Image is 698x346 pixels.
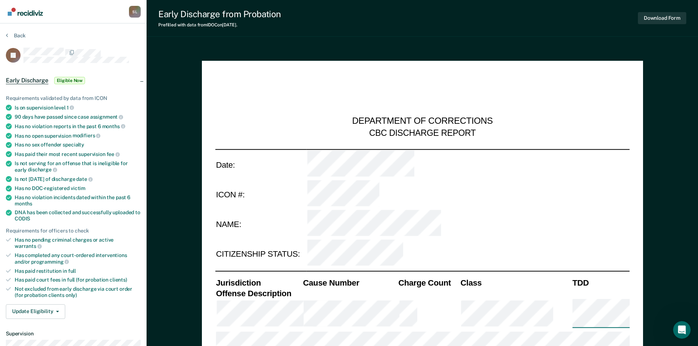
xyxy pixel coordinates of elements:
th: Class [459,277,571,288]
div: 90 days have passed since case [15,114,141,120]
div: Has no pending criminal charges or active [15,237,141,249]
span: programming [31,259,69,265]
div: Prefilled with data from IDOC on [DATE] . [158,22,281,27]
span: specialty [63,142,84,148]
th: TDD [572,277,629,288]
div: Is not [DATE] of discharge [15,176,141,182]
img: Recidiviz [8,8,43,16]
div: Has paid restitution in [15,268,141,274]
span: victim [71,185,85,191]
th: Jurisdiction [215,277,302,288]
span: fee [107,151,120,157]
div: Has completed any court-ordered interventions and/or [15,252,141,265]
div: DNA has been collected and successfully uploaded to [15,209,141,222]
div: Requirements for officers to check [6,228,141,234]
span: Early Discharge [6,77,48,84]
div: Has no violation incidents dated within the past 6 [15,194,141,207]
th: Offense Description [215,288,302,298]
div: Has paid their most recent supervision [15,151,141,157]
button: Update Eligibility [6,304,65,319]
span: full [68,268,76,274]
th: Charge Count [398,277,460,288]
div: Has no DOC-registered [15,185,141,191]
div: Is not serving for an offense that is ineligible for early [15,160,141,173]
span: CODIS [15,216,30,222]
td: CITIZENSHIP STATUS: [215,239,306,269]
div: S L [129,6,141,18]
span: clients) [110,277,127,283]
div: Has paid court fees in full (for probation [15,277,141,283]
div: Requirements validated by data from ICON [6,95,141,101]
span: discharge [28,167,57,172]
span: months [102,123,125,129]
button: Back [6,32,26,39]
span: assignment [90,114,123,120]
button: Download Form [638,12,686,24]
td: Date: [215,149,306,179]
span: Eligible Now [54,77,85,84]
div: Is on supervision level [15,104,141,111]
td: ICON #: [215,179,306,209]
div: Early Discharge from Probation [158,9,281,19]
span: months [15,201,32,207]
td: NAME: [215,209,306,239]
span: 1 [67,105,74,111]
iframe: Intercom live chat [673,321,691,339]
dt: Supervision [6,331,141,337]
div: CBC DISCHARGE REPORT [369,127,476,138]
div: DEPARTMENT OF CORRECTIONS [352,116,493,127]
button: Profile dropdown button [129,6,141,18]
div: Has no sex offender [15,142,141,148]
span: only) [66,292,77,298]
th: Cause Number [302,277,397,288]
span: date [76,176,92,182]
div: Not excluded from early discharge via court order (for probation clients [15,286,141,298]
span: warrants [15,243,42,249]
div: Has no open supervision [15,133,141,139]
span: modifiers [73,133,101,138]
div: Has no violation reports in the past 6 [15,123,141,130]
